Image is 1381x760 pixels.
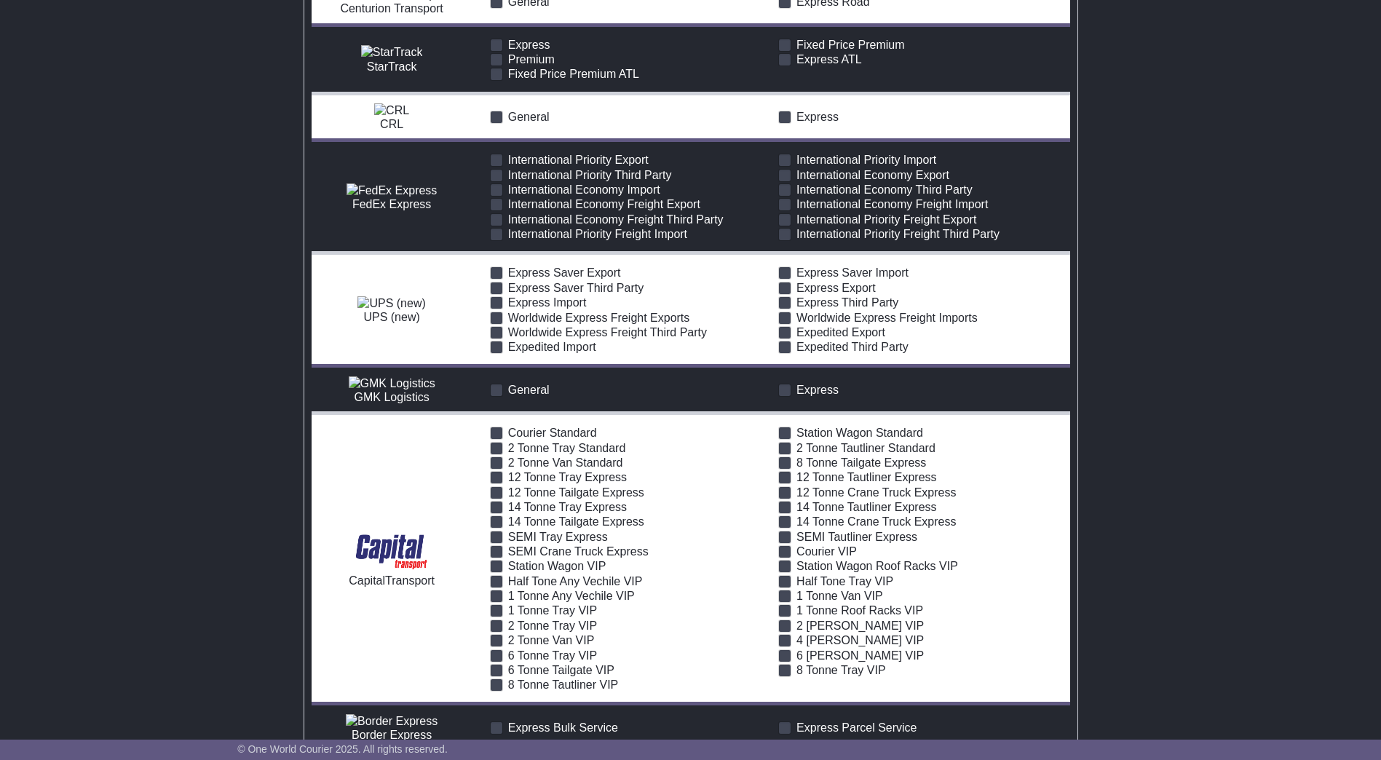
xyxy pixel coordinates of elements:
span: Express Saver Import [796,266,909,279]
span: International Economy Third Party [796,183,973,196]
span: 1 Tonne Van VIP [796,590,883,602]
span: 6 Tonne Tray VIP [508,649,597,662]
span: Express ATL [796,53,862,66]
span: Express Third Party [796,296,898,309]
span: Premium [508,53,555,66]
img: StarTrack [361,45,423,59]
div: FedEx Express [319,197,465,211]
span: International Economy Freight Export [508,198,700,210]
span: Express Import [508,296,587,309]
span: General [508,384,550,396]
span: Express [796,111,839,123]
img: FedEx Express [347,183,437,197]
img: CRL [374,103,409,117]
span: 8 Tonne Tray VIP [796,664,885,676]
span: Expedited Import [508,341,596,353]
span: Express Saver Export [508,266,621,279]
span: International Priority Freight Export [796,213,976,226]
span: 8 Tonne Tailgate Express [796,456,926,469]
div: GMK Logistics [319,390,465,404]
span: International Priority Export [508,154,649,166]
span: 2 Tonne Tautliner Standard [796,442,935,454]
span: Express Saver Third Party [508,282,644,294]
span: Fixed Price Premium ATL [508,68,639,80]
span: International Economy Freight Import [796,198,988,210]
span: International Priority Third Party [508,169,672,181]
span: Station Wagon Standard [796,427,923,439]
span: International Priority Import [796,154,936,166]
div: UPS (new) [319,310,465,324]
span: SEMI Tautliner Express [796,531,917,543]
span: Express Bulk Service [508,721,618,734]
span: Expedited Export [796,326,885,339]
div: CRL [319,117,465,131]
span: © One World Courier 2025. All rights reserved. [237,743,448,755]
span: International Economy Import [508,183,660,196]
span: International Economy Freight Third Party [508,213,724,226]
span: Expedited Third Party [796,341,909,353]
div: Border Express [319,728,465,742]
span: Courier VIP [796,545,857,558]
span: Worldwide Express Freight Third Party [508,326,707,339]
span: Courier Standard [508,427,597,439]
img: GMK Logistics [349,376,435,390]
span: Station Wagon Roof Racks VIP [796,560,958,572]
span: Half Tone Tray VIP [796,575,893,587]
span: Half Tone Any Vechile VIP [508,575,643,587]
span: 12 Tonne Crane Truck Express [796,486,956,499]
span: 1 Tonne Roof Racks VIP [796,604,923,617]
span: International Priority Freight Third Party [796,228,1000,240]
div: StarTrack [319,60,465,74]
span: Express Parcel Service [796,721,917,734]
span: Worldwide Express Freight Exports [508,312,690,324]
span: 1 Tonne Tray VIP [508,604,597,617]
span: 14 Tonne Crane Truck Express [796,515,956,528]
span: Express Export [796,282,875,294]
span: General [508,111,550,123]
div: CapitalTransport [319,574,465,587]
span: International Economy Export [796,169,949,181]
span: Express [796,384,839,396]
span: 2 Tonne Van VIP [508,634,595,646]
span: 14 Tonne Tailgate Express [508,515,644,528]
span: Station Wagon VIP [508,560,606,572]
img: UPS (new) [357,296,425,310]
span: 6 Tonne Tailgate VIP [508,664,614,676]
span: 14 Tonne Tautliner Express [796,501,936,513]
span: 12 Tonne Tray Express [508,471,627,483]
span: 2 Tonne Tray VIP [508,620,597,632]
span: International Priority Freight Import [508,228,687,240]
span: 4 [PERSON_NAME] VIP [796,634,924,646]
span: SEMI Crane Truck Express [508,545,649,558]
span: Fixed Price Premium [796,39,904,51]
span: SEMI Tray Express [508,531,608,543]
span: 2 Tonne Tray Standard [508,442,626,454]
span: Express [508,39,550,51]
span: 8 Tonne Tautliner VIP [508,678,619,691]
img: Border Express [346,714,438,728]
span: 2 [PERSON_NAME] VIP [796,620,924,632]
div: Centurion Transport [319,1,465,15]
span: 6 [PERSON_NAME] VIP [796,649,924,662]
img: CapitalTransport [349,530,435,574]
span: 2 Tonne Van Standard [508,456,623,469]
span: 12 Tonne Tailgate Express [508,486,644,499]
span: 14 Tonne Tray Express [508,501,627,513]
span: 1 Tonne Any Vechile VIP [508,590,635,602]
span: Worldwide Express Freight Imports [796,312,978,324]
span: 12 Tonne Tautliner Express [796,471,936,483]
